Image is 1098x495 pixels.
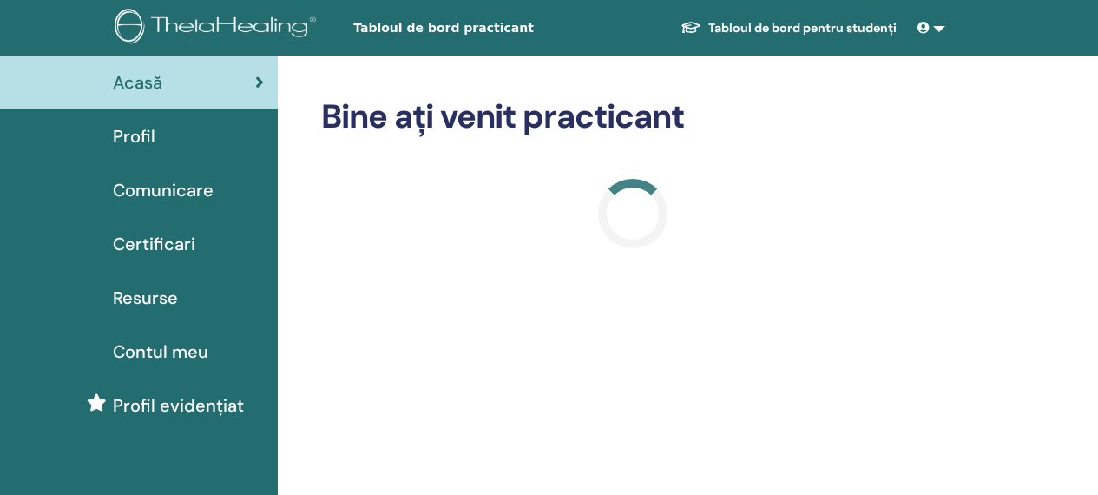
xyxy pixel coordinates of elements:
span: Profil [113,123,155,149]
a: Tabloul de bord pentru studenți [667,12,911,44]
span: Profil evidențiat [113,393,244,419]
span: Certificari [113,231,195,257]
span: Resurse [113,285,178,311]
span: Tabloul de bord practicant [353,19,614,37]
img: logo.png [115,9,322,48]
span: Contul meu [113,339,208,365]
span: Acasă [113,69,162,96]
h2: Bine ați venit practicant [321,97,945,137]
img: graduation-cap-white.svg [680,20,701,35]
span: Comunicare [113,177,214,203]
